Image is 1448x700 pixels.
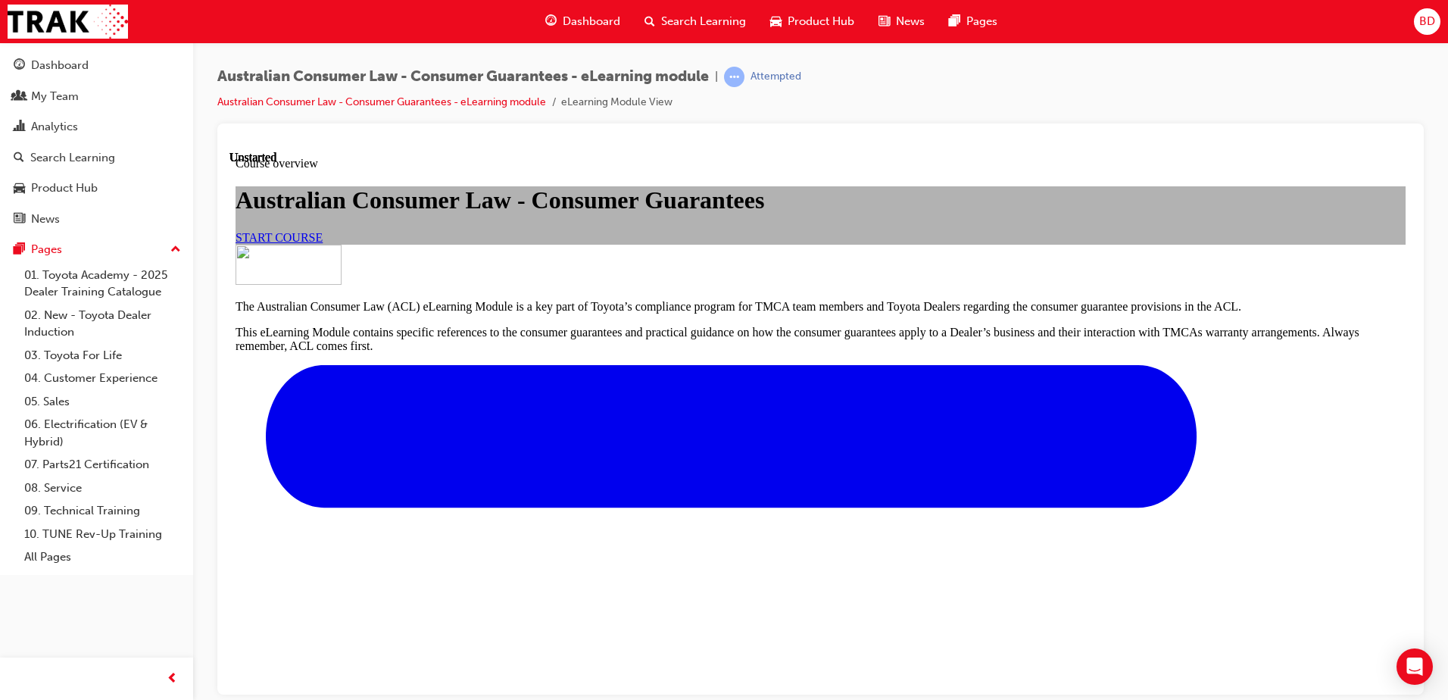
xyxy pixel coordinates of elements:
span: Product Hub [788,13,854,30]
a: search-iconSearch Learning [632,6,758,37]
button: BD [1414,8,1440,35]
div: Product Hub [31,180,98,197]
span: news-icon [878,12,890,31]
div: News [31,211,60,228]
a: 02. New - Toyota Dealer Induction [18,304,187,344]
h1: Australian Consumer Law - Consumer Guarantees [6,36,1176,64]
div: Search Learning [30,149,115,167]
span: Course overview [6,6,89,19]
div: Attempted [751,70,801,84]
a: car-iconProduct Hub [758,6,866,37]
span: guage-icon [545,12,557,31]
span: car-icon [14,182,25,195]
a: 08. Service [18,477,187,500]
span: search-icon [644,12,655,31]
a: news-iconNews [866,6,937,37]
a: pages-iconPages [937,6,1010,37]
a: 10. TUNE Rev-Up Training [18,523,187,546]
span: car-icon [770,12,782,31]
a: Australian Consumer Law - Consumer Guarantees - eLearning module [217,95,546,108]
a: 06. Electrification (EV & Hybrid) [18,413,187,453]
div: Open Intercom Messenger [1397,648,1433,685]
a: Dashboard [6,52,187,80]
a: All Pages [18,545,187,569]
a: My Team [6,83,187,111]
a: guage-iconDashboard [533,6,632,37]
a: News [6,205,187,233]
p: The Australian Consumer Law (ACL) eLearning Module is a key part of Toyota’s compliance program f... [6,149,1176,163]
span: pages-icon [14,243,25,257]
span: | [715,68,718,86]
p: This eLearning Module contains specific references to the consumer guarantees and practical guida... [6,175,1176,202]
span: guage-icon [14,59,25,73]
div: Pages [31,241,62,258]
a: 01. Toyota Academy - 2025 Dealer Training Catalogue [18,264,187,304]
a: 03. Toyota For Life [18,344,187,367]
a: 05. Sales [18,390,187,414]
span: Dashboard [563,13,620,30]
li: eLearning Module View [561,94,673,111]
span: people-icon [14,90,25,104]
span: chart-icon [14,120,25,134]
span: BD [1419,13,1435,30]
span: Search Learning [661,13,746,30]
div: My Team [31,88,79,105]
span: Australian Consumer Law - Consumer Guarantees - eLearning module [217,68,709,86]
a: 09. Technical Training [18,499,187,523]
span: News [896,13,925,30]
a: 07. Parts21 Certification [18,453,187,477]
span: up-icon [170,240,181,260]
a: 04. Customer Experience [18,367,187,390]
img: Trak [8,5,128,39]
span: Pages [966,13,997,30]
div: Dashboard [31,57,89,74]
button: Pages [6,236,187,264]
span: search-icon [14,152,24,165]
span: prev-icon [167,670,178,689]
span: learningRecordVerb_ATTEMPT-icon [724,67,744,87]
span: pages-icon [949,12,960,31]
a: START COURSE [6,80,93,93]
a: Analytics [6,113,187,141]
div: Analytics [31,118,78,136]
button: DashboardMy TeamAnalyticsSearch LearningProduct HubNews [6,48,187,236]
span: news-icon [14,213,25,227]
a: Product Hub [6,174,187,202]
a: Search Learning [6,144,187,172]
